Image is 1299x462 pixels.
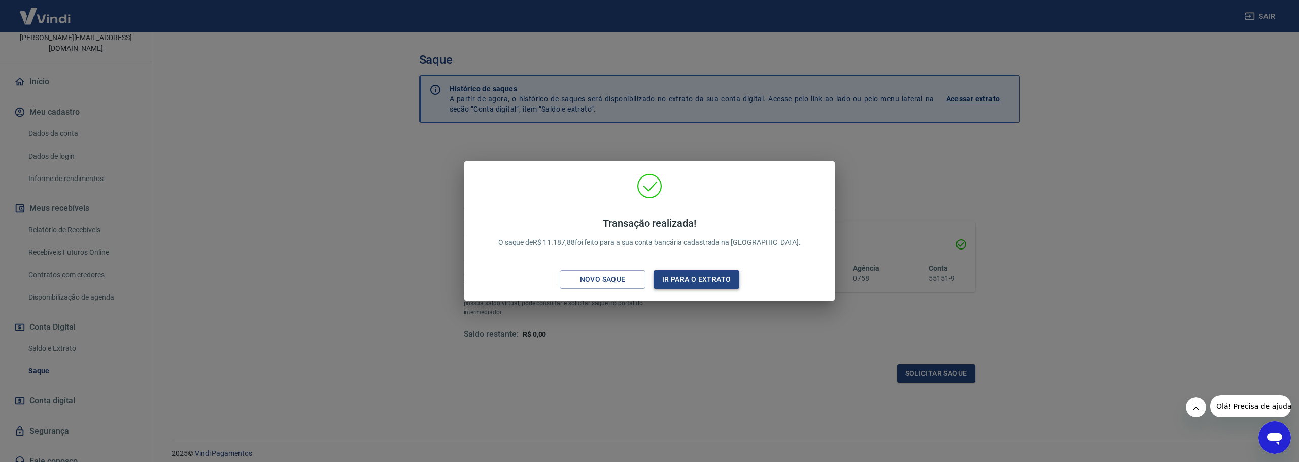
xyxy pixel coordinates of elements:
span: Olá! Precisa de ajuda? [6,7,85,15]
iframe: Fechar mensagem [1186,397,1206,417]
button: Ir para o extrato [654,270,739,289]
iframe: Mensagem da empresa [1210,395,1291,417]
iframe: Botão para abrir a janela de mensagens [1258,421,1291,454]
button: Novo saque [560,270,645,289]
p: O saque de R$ 11.187,88 foi feito para a sua conta bancária cadastrada na [GEOGRAPHIC_DATA]. [498,217,801,248]
h4: Transação realizada! [498,217,801,229]
div: Novo saque [568,273,638,286]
